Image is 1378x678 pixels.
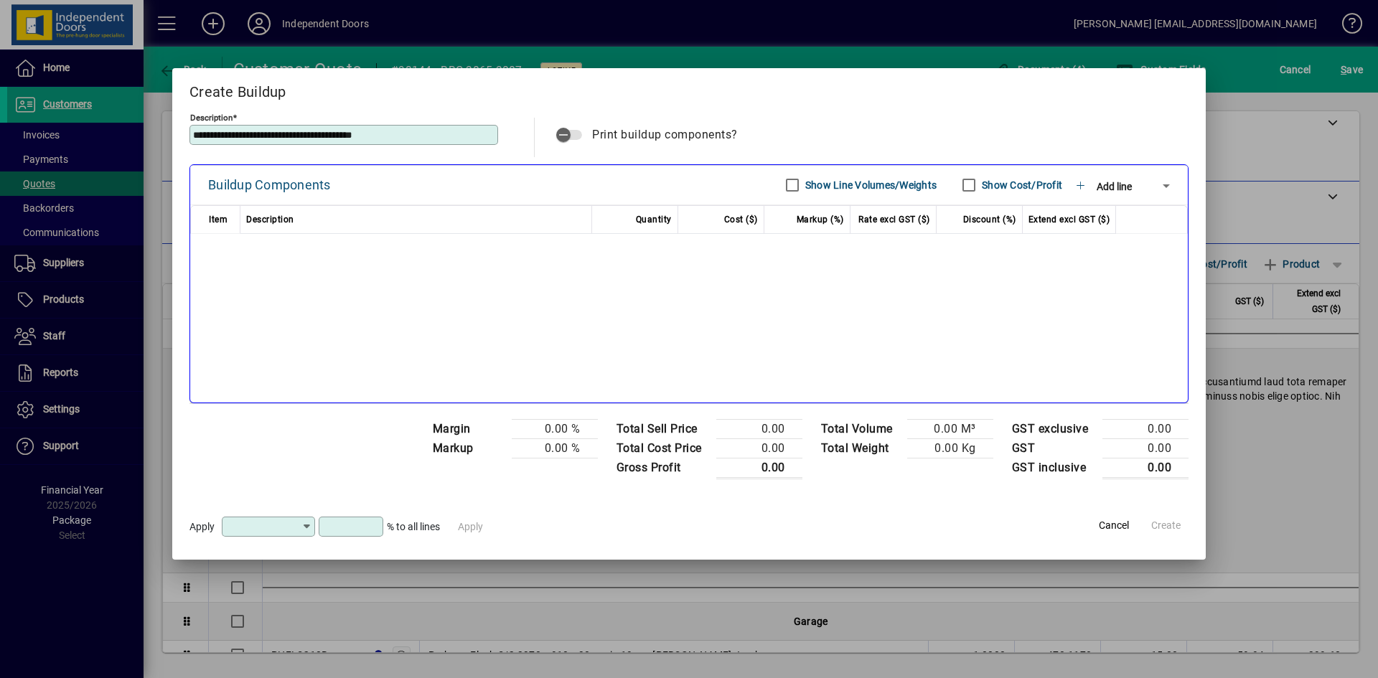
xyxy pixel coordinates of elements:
[716,458,802,478] td: 0.00
[716,438,802,458] td: 0.00
[1028,211,1110,228] span: Extend excl GST ($)
[512,419,598,438] td: 0.00 %
[1005,458,1103,478] td: GST inclusive
[189,521,215,532] span: Apply
[907,438,993,458] td: 0.00 Kg
[426,438,512,458] td: Markup
[609,458,716,478] td: Gross Profit
[797,211,844,228] span: Markup (%)
[426,419,512,438] td: Margin
[1143,512,1189,538] button: Create
[208,174,331,197] div: Buildup Components
[209,211,228,228] span: Item
[858,211,930,228] span: Rate excl GST ($)
[979,178,1062,192] label: Show Cost/Profit
[1102,419,1189,438] td: 0.00
[724,211,758,228] span: Cost ($)
[636,211,672,228] span: Quantity
[1102,458,1189,478] td: 0.00
[172,68,1206,110] h2: Create Buildup
[246,211,294,228] span: Description
[1097,181,1132,192] span: Add line
[592,128,738,141] span: Print buildup components?
[814,419,907,438] td: Total Volume
[1099,518,1129,533] span: Cancel
[716,419,802,438] td: 0.00
[1005,438,1103,458] td: GST
[963,211,1016,228] span: Discount (%)
[1091,512,1137,538] button: Cancel
[1102,438,1189,458] td: 0.00
[1005,419,1103,438] td: GST exclusive
[190,112,233,122] mat-label: Description
[512,438,598,458] td: 0.00 %
[814,438,907,458] td: Total Weight
[609,419,716,438] td: Total Sell Price
[907,419,993,438] td: 0.00 M³
[802,178,937,192] label: Show Line Volumes/Weights
[609,438,716,458] td: Total Cost Price
[1151,518,1181,533] span: Create
[387,521,440,532] span: % to all lines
